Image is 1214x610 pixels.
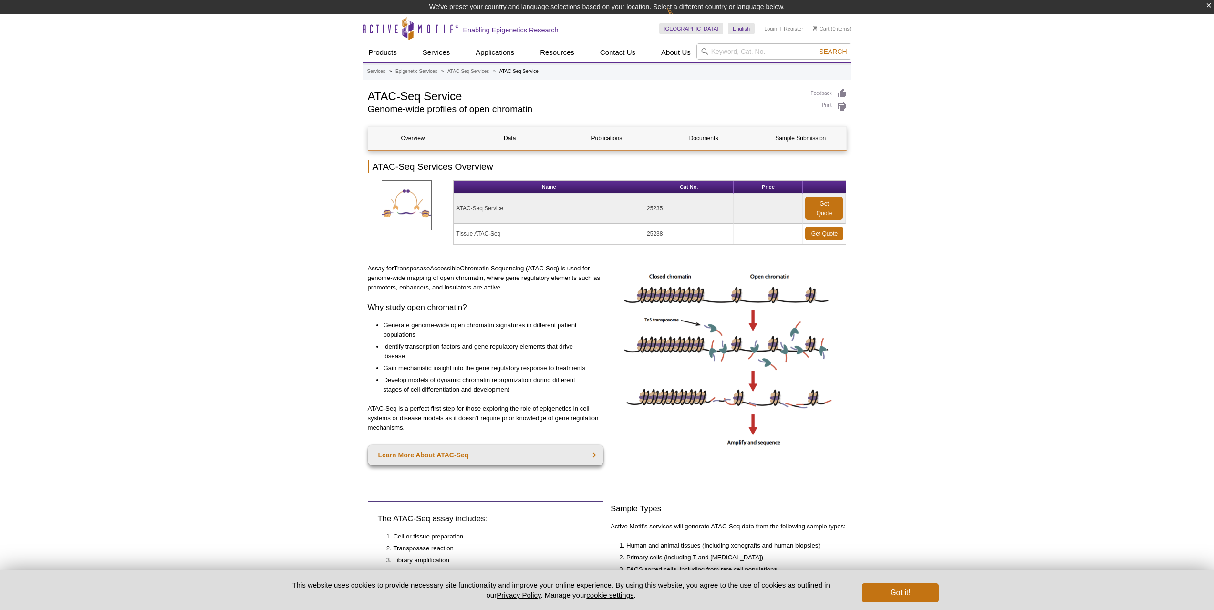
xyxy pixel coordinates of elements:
h2: Enabling Epigenetics Research [463,26,559,34]
li: Identify transcription factors and gene regulatory elements that drive disease [384,342,594,361]
u: A [430,265,434,272]
a: English [728,23,755,34]
li: » [493,69,496,74]
li: » [389,69,392,74]
li: Gain mechanistic insight into the gene regulatory response to treatments [384,363,594,373]
a: Data [465,127,555,150]
button: cookie settings [586,591,633,599]
a: Services [367,67,385,76]
input: Keyword, Cat. No. [696,43,851,60]
li: FACS sorted cells, including from rare cell populations [626,565,837,574]
h3: Why study open chromatin? [368,302,604,313]
p: Active Motif’s services will generate ATAC-Seq data from the following sample types: [611,522,847,531]
a: Products [363,43,403,62]
img: ATAC-SeqServices [382,180,432,230]
a: Register [784,25,803,32]
button: Got it! [862,583,938,602]
a: Get Quote [805,197,843,220]
th: Name [454,181,644,194]
u: T [394,265,397,272]
a: [GEOGRAPHIC_DATA] [659,23,724,34]
li: Cell or tissue preparation [394,532,584,541]
th: Cat No. [644,181,734,194]
li: Generate genome-wide open chromatin signatures in different patient populations [384,321,594,340]
p: ATAC-Seq is a perfect first step for those exploring the role of epigenetics in cell systems or d... [368,404,604,433]
li: Primary cells (including T and [MEDICAL_DATA]) [626,553,837,562]
td: Tissue ATAC-Seq [454,224,644,244]
td: ATAC-Seq Service [454,194,644,224]
h3: Sample Types [611,503,847,515]
span: Search [819,48,847,55]
a: Epigenetic Services [395,67,437,76]
td: 25235 [644,194,734,224]
p: ssay for ransposase ccessible hromatin Sequencing (ATAC-Seq) is used for genome-wide mapping of o... [368,264,604,292]
li: Human and animal tissues (including xenografts and human biopsies) [626,541,837,550]
a: Publications [562,127,652,150]
a: Learn More About ATAC-Seq [368,445,604,465]
a: About Us [655,43,696,62]
img: Your Cart [813,26,817,31]
li: ATAC-Seq Service [499,69,539,74]
th: Price [734,181,803,194]
li: » [441,69,444,74]
h3: The ATAC-Seq assay includes: [378,513,594,525]
a: Contact Us [594,43,641,62]
a: Services [417,43,456,62]
a: Documents [659,127,748,150]
a: Overview [368,127,458,150]
a: Sample Submission [756,127,845,150]
li: (0 items) [813,23,851,34]
a: Privacy Policy [497,591,540,599]
a: Login [764,25,777,32]
a: Resources [534,43,580,62]
h1: ATAC-Seq Service [368,88,801,103]
u: A [368,265,372,272]
a: ATAC-Seq Services [447,67,489,76]
p: This website uses cookies to provide necessary site functionality and improve your online experie... [276,580,847,600]
a: Cart [813,25,830,32]
li: Sequencing on an Illumina platform [394,568,584,577]
li: | [780,23,781,34]
td: 25238 [644,224,734,244]
li: Transposase reaction [394,544,584,553]
img: Change Here [667,7,692,30]
h2: ATAC-Seq Services Overview [368,160,847,173]
a: Get Quote [805,227,843,240]
h2: Genome-wide profiles of open chromatin [368,105,801,114]
li: Library amplification [394,556,584,565]
a: Print [811,101,847,112]
a: Applications [470,43,520,62]
li: Develop models of dynamic chromatin reorganization during different stages of cell differentiatio... [384,375,594,394]
button: Search [816,47,850,56]
img: ATAC-Seq image [621,264,836,449]
u: C [460,265,465,272]
a: Feedback [811,88,847,99]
